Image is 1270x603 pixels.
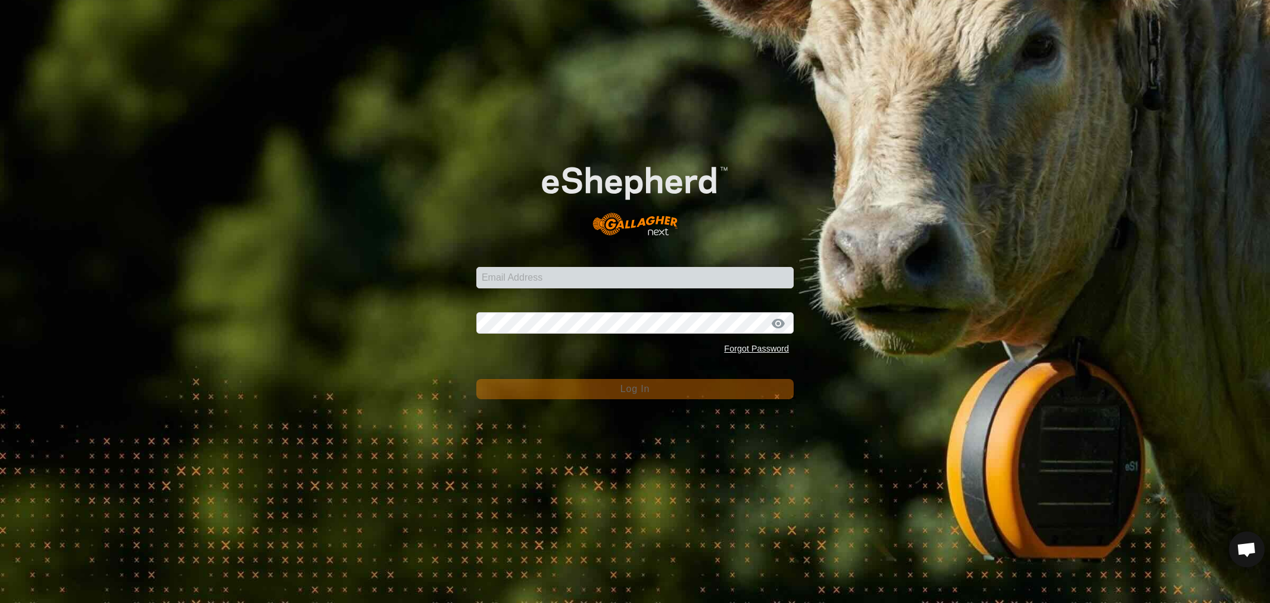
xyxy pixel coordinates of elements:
a: Forgot Password [724,344,789,353]
input: Email Address [476,267,794,288]
button: Log In [476,379,794,399]
div: Open chat [1229,531,1265,567]
img: E-shepherd Logo [508,140,762,248]
span: Log In [620,384,650,394]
